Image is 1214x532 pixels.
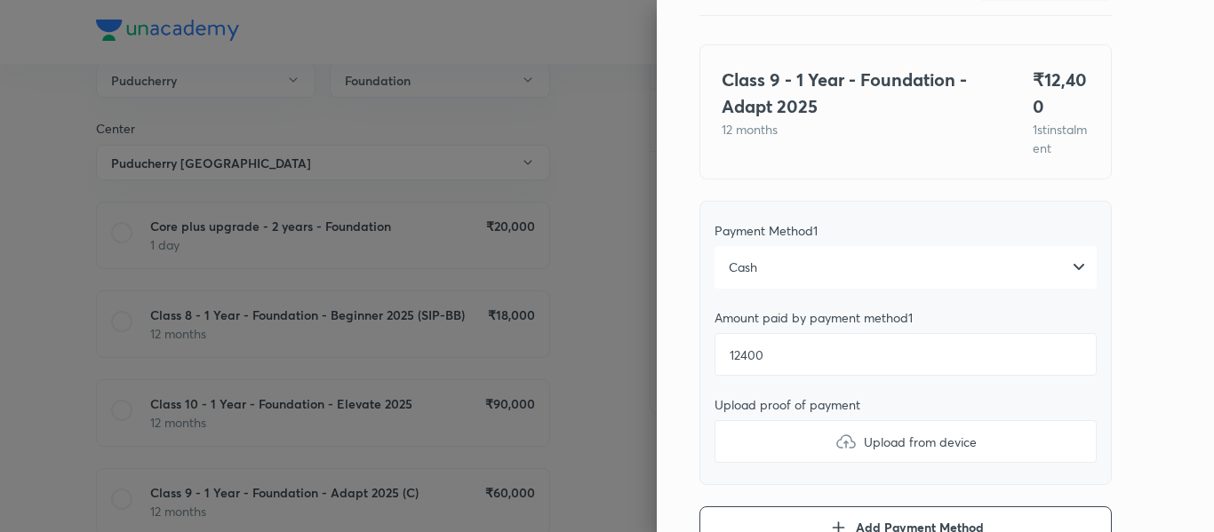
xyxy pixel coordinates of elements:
[715,310,1097,326] div: Amount paid by payment method 1
[1033,67,1090,120] h4: ₹ 12,400
[722,120,990,139] p: 12 months
[715,397,1097,413] div: Upload proof of payment
[715,223,1097,239] div: Payment Method 1
[1033,120,1090,157] p: 1 st instalment
[715,333,1097,376] input: Add amount
[722,67,990,120] h4: Class 9 - 1 Year - Foundation - Adapt 2025
[729,258,757,276] span: Cash
[835,431,857,452] img: upload
[864,433,977,451] span: Upload from device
